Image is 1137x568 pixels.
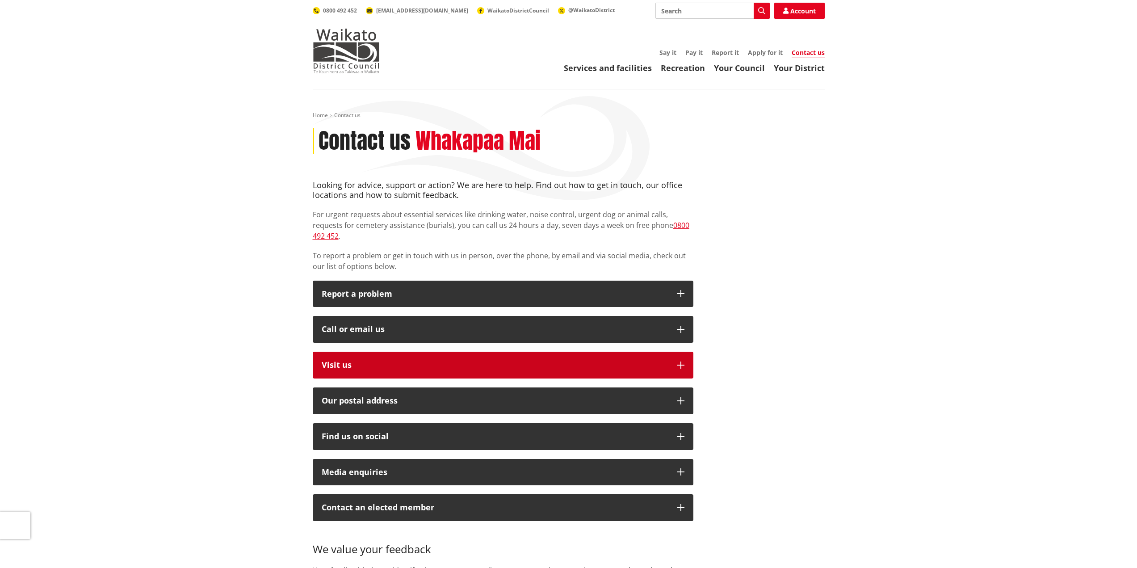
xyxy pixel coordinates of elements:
[322,503,668,512] p: Contact an elected member
[568,6,615,14] span: @WaikatoDistrict
[334,111,361,119] span: Contact us
[714,63,765,73] a: Your Council
[774,63,825,73] a: Your District
[323,7,357,14] span: 0800 492 452
[712,48,739,57] a: Report it
[322,468,668,477] div: Media enquiries
[487,7,549,14] span: WaikatoDistrictCouncil
[655,3,770,19] input: Search input
[313,209,693,241] p: For urgent requests about essential services like drinking water, noise control, urgent dog or an...
[477,7,549,14] a: WaikatoDistrictCouncil
[415,128,541,154] h2: Whakapaa Mai
[322,432,668,441] div: Find us on social
[313,111,328,119] a: Home
[313,250,693,272] p: To report a problem or get in touch with us in person, over the phone, by email and via social me...
[313,112,825,119] nav: breadcrumb
[376,7,468,14] span: [EMAIL_ADDRESS][DOMAIN_NAME]
[319,128,411,154] h1: Contact us
[322,325,668,334] div: Call or email us
[313,352,693,379] button: Visit us
[313,530,693,556] h3: We value your feedback
[558,6,615,14] a: @WaikatoDistrict
[659,48,676,57] a: Say it
[313,220,689,241] a: 0800 492 452
[366,7,468,14] a: [EMAIL_ADDRESS][DOMAIN_NAME]
[748,48,783,57] a: Apply for it
[313,459,693,486] button: Media enquiries
[792,48,825,58] a: Contact us
[661,63,705,73] a: Recreation
[685,48,703,57] a: Pay it
[1096,530,1128,563] iframe: Messenger Launcher
[322,361,668,370] p: Visit us
[313,281,693,307] button: Report a problem
[313,423,693,450] button: Find us on social
[313,494,693,521] button: Contact an elected member
[564,63,652,73] a: Services and facilities
[322,290,668,299] p: Report a problem
[313,181,693,200] h4: Looking for advice, support or action? We are here to help. Find out how to get in touch, our off...
[313,387,693,414] button: Our postal address
[322,396,668,405] h2: Our postal address
[313,29,380,73] img: Waikato District Council - Te Kaunihera aa Takiwaa o Waikato
[313,316,693,343] button: Call or email us
[313,7,357,14] a: 0800 492 452
[774,3,825,19] a: Account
